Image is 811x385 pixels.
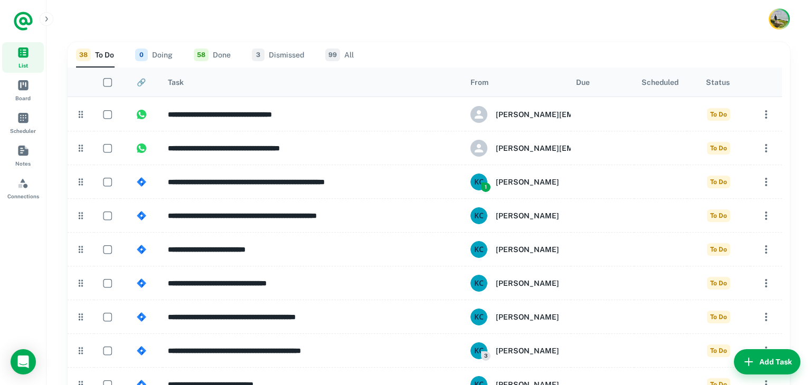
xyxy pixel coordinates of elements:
[642,78,678,86] div: Scheduled
[470,78,488,86] div: From
[707,277,730,290] span: To Do
[137,278,146,288] img: https://app.briefmatic.com/assets/integrations/jira.png
[137,211,146,220] img: https://app.briefmatic.com/assets/integrations/jira.png
[470,309,487,325] img: 61be97f79d0474b3add38eb297e68c94
[481,351,491,361] span: 3
[13,11,34,32] a: Logo
[470,106,691,123] div: karl@karoro.co
[470,174,559,190] div: Karl Chaffey
[15,159,31,168] span: Notes
[7,192,39,200] span: Connections
[707,243,730,256] span: To Do
[496,277,559,289] h6: [PERSON_NAME]
[2,75,44,105] a: Board
[470,174,487,190] img: 61be97f79d0474b3add38eb297e68c94
[769,8,790,30] button: Account button
[470,309,559,325] div: Karl Chaffey
[496,311,559,323] h6: [PERSON_NAME]
[18,61,28,70] span: List
[470,207,487,224] img: 61be97f79d0474b3add38eb297e68c94
[496,345,559,357] h6: [PERSON_NAME]
[2,42,44,73] a: List
[325,42,354,68] button: All
[168,78,184,86] div: Task
[11,349,36,374] div: Load Chat
[252,42,304,68] button: Dismissed
[10,127,36,135] span: Scheduler
[137,110,146,119] img: https://app.briefmatic.com/assets/integrations/whatsapp.png
[2,108,44,138] a: Scheduler
[15,94,31,102] span: Board
[2,140,44,171] a: Notes
[496,142,691,154] h6: [PERSON_NAME][EMAIL_ADDRESS][DOMAIN_NAME]
[325,49,340,61] span: 99
[470,275,559,292] div: Karl Chaffey
[576,78,590,86] div: Due
[470,342,559,359] div: Karl Chaffey
[137,245,146,254] img: https://app.briefmatic.com/assets/integrations/jira.png
[496,244,559,255] h6: [PERSON_NAME]
[137,143,146,153] img: https://app.briefmatic.com/assets/integrations/whatsapp.png
[707,108,730,121] span: To Do
[470,275,487,292] img: 61be97f79d0474b3add38eb297e68c94
[707,209,730,222] span: To Do
[137,312,146,322] img: https://app.briefmatic.com/assets/integrations/jira.png
[707,142,730,155] span: To Do
[137,346,146,355] img: https://app.briefmatic.com/assets/integrations/jira.png
[135,42,173,68] button: Doing
[194,42,231,68] button: Done
[707,311,730,323] span: To Do
[470,207,559,224] div: Karl Chaffey
[496,176,559,188] h6: [PERSON_NAME]
[76,49,91,61] span: 38
[707,176,730,188] span: To Do
[76,42,114,68] button: To Do
[707,344,730,357] span: To Do
[135,49,148,61] span: 0
[137,78,146,86] div: 🔗
[470,241,487,258] img: 61be97f79d0474b3add38eb297e68c94
[481,182,491,192] span: 1
[496,210,559,222] h6: [PERSON_NAME]
[470,342,487,359] img: 61be97f79d0474b3add38eb297e68c94
[770,10,788,28] img: Karl Chaffey
[496,109,691,120] h6: [PERSON_NAME][EMAIL_ADDRESS][DOMAIN_NAME]
[470,140,691,157] div: karl@karoro.co
[734,349,800,374] button: Add Task
[137,177,146,187] img: https://app.briefmatic.com/assets/integrations/jira.png
[194,49,209,61] span: 58
[706,78,730,86] div: Status
[2,173,44,204] a: Connections
[252,49,265,61] span: 3
[470,241,559,258] div: Karl Chaffey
